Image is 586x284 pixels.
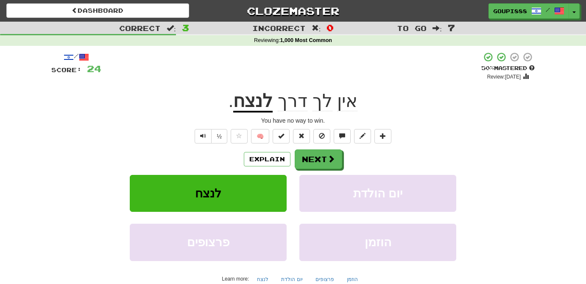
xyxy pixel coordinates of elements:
div: Text-to-speech controls [193,129,227,143]
small: Learn more: [222,276,249,282]
span: פרצופים [187,236,229,249]
span: 3 [182,22,189,33]
span: : [433,25,442,32]
button: Discuss sentence (alt+u) [334,129,351,143]
span: Correct [119,24,161,32]
span: יום הולדת [353,187,402,200]
span: Score: [51,66,82,73]
div: / [51,52,101,62]
button: פרצופים [130,224,287,261]
span: לך [313,91,332,111]
button: Play sentence audio (ctl+space) [195,129,212,143]
button: Reset to 0% Mastered (alt+r) [293,129,310,143]
button: Add to collection (alt+a) [374,129,391,143]
span: : [312,25,321,32]
span: . [229,91,234,111]
button: 🧠 [251,129,269,143]
span: / [546,7,550,13]
button: Next [295,149,342,169]
span: אין [337,91,357,111]
a: Clozemaster [202,3,385,18]
span: 50 % [481,65,494,71]
div: Mastered [481,65,535,72]
span: 24 [87,63,101,74]
button: Explain [244,152,290,166]
span: Incorrect [252,24,306,32]
button: ½ [211,129,227,143]
u: לנצח [233,91,273,112]
small: Review: [DATE] [487,74,521,80]
button: הוזמן [299,224,456,261]
span: 0 [326,22,334,33]
a: goupi888 / [488,3,569,19]
span: הוזמן [365,236,391,249]
span: דרך [278,91,307,111]
div: You have no way to win. [51,116,535,125]
span: To go [397,24,427,32]
button: יום הולדת [299,175,456,212]
button: Set this sentence to 100% Mastered (alt+m) [273,129,290,143]
button: לנצח [130,175,287,212]
span: goupi888 [493,7,527,15]
span: 7 [448,22,455,33]
button: Ignore sentence (alt+i) [313,129,330,143]
strong: 1,000 Most Common [280,37,332,43]
span: : [167,25,176,32]
button: Edit sentence (alt+d) [354,129,371,143]
span: לנצח [195,187,221,200]
button: Favorite sentence (alt+f) [231,129,248,143]
a: Dashboard [6,3,189,18]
